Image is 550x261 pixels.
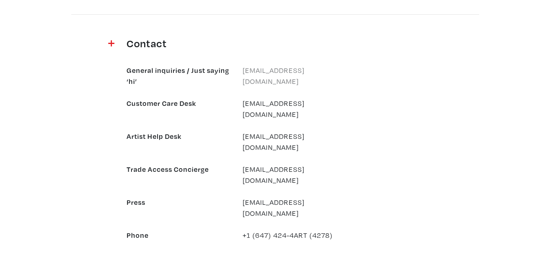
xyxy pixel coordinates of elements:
div: +1 (647) 424-4ART (4278) [237,230,353,241]
a: [EMAIL_ADDRESS][DOMAIN_NAME] [243,99,305,119]
div: Press [121,197,237,219]
a: [EMAIL_ADDRESS][DOMAIN_NAME] [243,164,305,185]
img: plus.svg [108,40,114,46]
div: Customer Care Desk [121,98,237,120]
a: [EMAIL_ADDRESS][DOMAIN_NAME] [243,132,305,152]
a: [EMAIL_ADDRESS][DOMAIN_NAME] [243,197,305,218]
h4: Contact [127,37,424,50]
div: Artist Help Desk [121,131,237,153]
div: Trade Access Concierge [121,164,237,186]
a: [EMAIL_ADDRESS][DOMAIN_NAME] [243,66,305,86]
div: General inquiries / Just saying ‘hi’ [121,65,237,87]
div: Phone [121,230,237,241]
